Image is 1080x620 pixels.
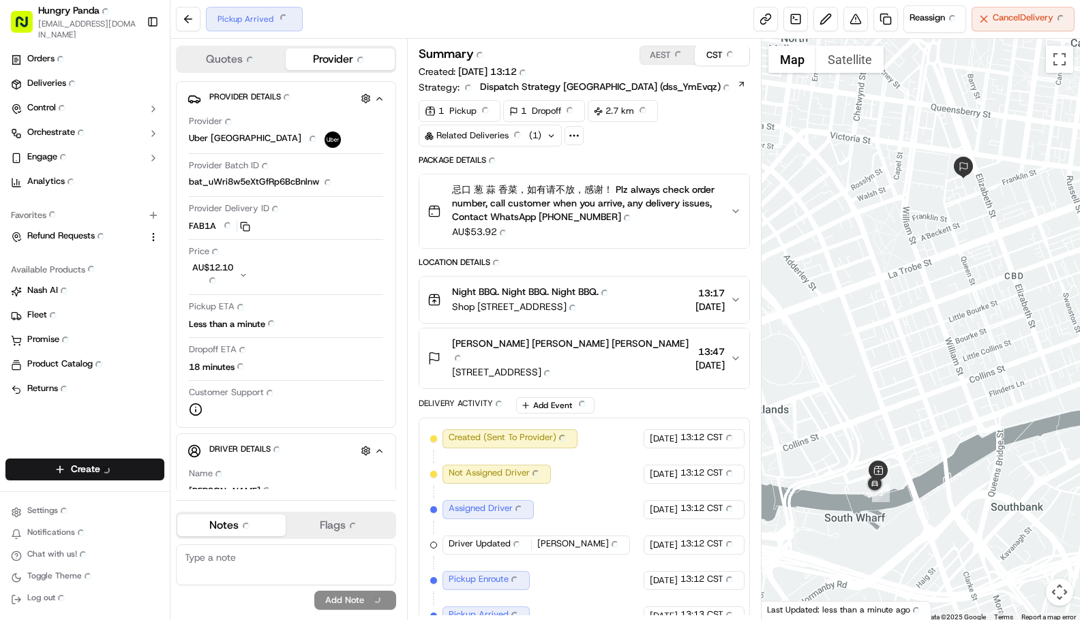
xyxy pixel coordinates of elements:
[27,284,73,299] span: Nash AI
[5,459,164,480] button: Create
[768,46,816,73] button: Show street map
[27,126,90,141] span: Orchestrate
[650,433,678,445] span: [DATE]
[872,484,890,502] div: 3
[680,573,738,588] span: 13:12 CST
[5,281,164,303] button: Nash AI
[5,330,164,352] button: Promise
[5,305,164,327] button: Fleet
[452,365,690,380] span: [STREET_ADDRESS]
[588,100,658,122] div: 2.7 km
[27,527,90,542] span: Notifications
[5,525,164,544] button: Notifications
[680,538,738,553] span: 13:12 CST
[325,131,341,148] img: uber-new-logo.jpeg
[449,538,526,553] span: Driver Updated
[11,382,159,397] a: Returns
[903,5,966,33] button: Reassign
[189,115,237,130] span: Provider
[419,65,532,80] span: Created:
[189,219,250,234] button: FAB1A
[452,225,719,240] span: AU$53.92
[449,431,571,446] span: Created (Sent To Provider)
[27,230,110,245] span: Refund Requests
[5,98,164,120] button: Control
[189,300,250,315] span: Pickup ETA
[419,328,749,388] button: [PERSON_NAME] [PERSON_NAME] [PERSON_NAME][STREET_ADDRESS]13:47[DATE]
[189,386,279,401] span: Customer Support
[1046,578,1073,606] button: Map camera controls
[286,48,394,70] button: Provider
[449,502,528,517] span: Assigned Driver
[680,467,738,482] span: 13:12 CST
[419,48,489,63] h3: Summary
[27,333,74,348] span: Promise
[5,123,164,144] button: Orchestrate
[286,514,394,536] button: Flags
[187,439,385,462] button: Driver Details
[5,259,164,281] div: Available Products
[680,502,738,517] span: 13:12 CST
[650,539,678,551] span: [DATE]
[187,87,385,110] button: Provider Details
[189,245,224,260] span: Price
[177,514,286,536] button: Notes
[650,574,678,587] span: [DATE]
[503,100,585,122] div: 1 Dropoff
[27,358,108,373] span: Product Catalog
[1046,46,1073,73] button: Toggle fullscreen view
[695,345,725,358] span: 13:47
[816,46,884,73] button: Show satellite imagery
[516,397,595,414] button: Add Event
[872,461,890,479] div: 2
[11,333,159,348] a: Promise
[5,379,164,401] button: Returns
[27,52,70,67] span: Orders
[458,65,517,78] span: [DATE] 13:12
[537,538,624,553] span: [PERSON_NAME]
[27,309,62,324] span: Fleet
[695,358,725,372] span: [DATE]
[27,175,80,190] span: Analytics
[71,462,115,477] span: Create
[5,204,164,226] div: Favorites
[189,484,275,499] div: [PERSON_NAME]
[480,80,746,95] a: Dispatch Strategy [GEOGRAPHIC_DATA] (dss_YmEvqz)
[449,467,545,482] span: Not Assigned Driver
[189,317,280,332] div: Less than a minute
[11,309,159,324] a: Fleet
[419,398,508,413] div: Delivery Activity
[419,277,749,323] button: Night BBQ. Night BBQ. Night BBQ.Shop [STREET_ADDRESS]13:17[DATE]
[5,5,141,38] button: Hungry Panda[EMAIL_ADDRESS][DOMAIN_NAME]
[192,262,233,285] span: AU$12.10
[5,49,164,71] a: Orders
[189,132,319,147] span: Uber [GEOGRAPHIC_DATA]
[865,465,883,483] div: 1
[5,172,164,193] a: Analytics
[419,100,500,122] div: 1 Pickup
[189,202,284,217] span: Provider Delivery ID
[419,125,562,146] div: Related Deliveries (1)
[419,80,746,95] div: Strategy:
[189,159,274,174] span: Provider Batch ID
[640,45,695,65] button: AEST
[695,286,725,300] span: 13:17
[5,590,164,609] button: Log out
[910,12,960,27] span: Reassign
[27,382,73,397] span: Returns
[449,573,524,588] span: Pickup Enroute
[27,592,70,607] span: Log out
[480,80,736,95] span: Dispatch Strategy [GEOGRAPHIC_DATA] (dss_YmEvqz)
[5,74,164,95] a: Deliveries
[650,468,678,480] span: [DATE]
[5,226,164,248] button: Refund Requests
[38,18,136,40] button: [EMAIL_ADDRESS][DOMAIN_NAME]
[189,343,252,358] span: Dropoff ETA
[5,147,164,169] button: Engage
[27,151,72,166] span: Engage
[38,3,115,18] button: Hungry Panda
[680,431,738,446] span: 13:12 CST
[27,505,73,520] span: Settings
[5,568,164,587] button: Toggle Theme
